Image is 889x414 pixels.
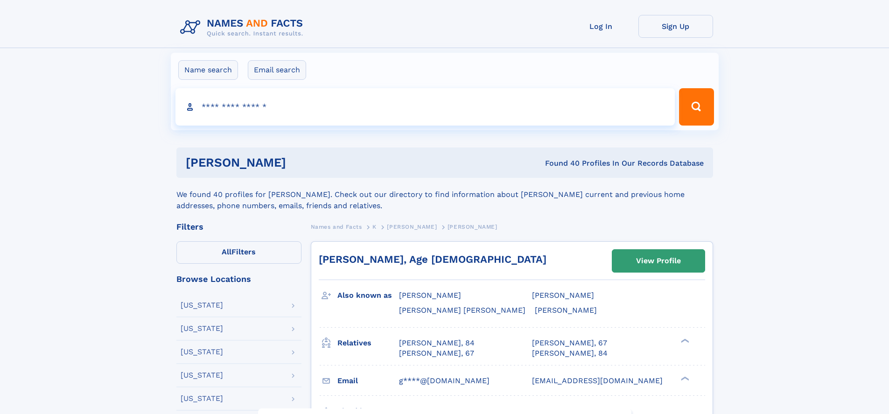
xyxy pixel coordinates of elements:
a: [PERSON_NAME], 84 [399,338,475,348]
span: [PERSON_NAME] [532,291,594,300]
a: [PERSON_NAME], 67 [399,348,474,358]
div: We found 40 profiles for [PERSON_NAME]. Check out our directory to find information about [PERSON... [176,178,713,211]
span: [PERSON_NAME] [535,306,597,315]
span: [PERSON_NAME] [387,224,437,230]
h1: [PERSON_NAME] [186,157,416,168]
h3: Email [337,373,399,389]
span: [EMAIL_ADDRESS][DOMAIN_NAME] [532,376,663,385]
img: Logo Names and Facts [176,15,311,40]
a: K [372,221,377,232]
a: [PERSON_NAME], 67 [532,338,607,348]
button: Search Button [679,88,714,126]
a: Log In [564,15,638,38]
a: View Profile [612,250,705,272]
a: Names and Facts [311,221,362,232]
input: search input [175,88,675,126]
span: [PERSON_NAME] [PERSON_NAME] [399,306,525,315]
h3: Relatives [337,335,399,351]
div: Browse Locations [176,275,301,283]
span: [PERSON_NAME] [448,224,497,230]
label: Filters [176,241,301,264]
div: [US_STATE] [181,302,223,309]
div: [US_STATE] [181,395,223,402]
div: [US_STATE] [181,325,223,332]
div: [US_STATE] [181,372,223,379]
a: [PERSON_NAME] [387,221,437,232]
div: View Profile [636,250,681,272]
span: All [222,247,231,256]
div: Found 40 Profiles In Our Records Database [415,158,704,168]
a: Sign Up [638,15,713,38]
div: ❯ [679,375,690,381]
span: [PERSON_NAME] [399,291,461,300]
div: ❯ [679,337,690,344]
label: Email search [248,60,306,80]
div: Filters [176,223,301,231]
label: Name search [178,60,238,80]
a: [PERSON_NAME], Age [DEMOGRAPHIC_DATA] [319,253,546,265]
div: [US_STATE] [181,348,223,356]
span: K [372,224,377,230]
a: [PERSON_NAME], 84 [532,348,608,358]
h3: Also known as [337,288,399,303]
